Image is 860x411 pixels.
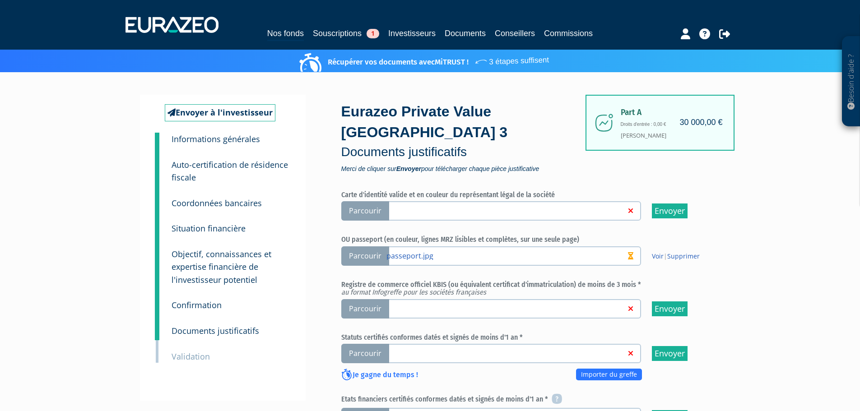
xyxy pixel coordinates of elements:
a: Envoyer à l'investisseur [165,104,275,121]
a: 6 [155,286,159,314]
small: Validation [172,351,210,362]
span: 1 [367,29,379,38]
small: Situation financière [172,223,246,234]
a: Importer du greffe [576,369,642,380]
p: Documents justificatifs [341,143,590,161]
span: 3 étapes suffisent [474,50,549,68]
a: 3 [155,185,159,212]
small: Confirmation [172,300,222,310]
h6: Statuts certifiés conformes datés et signés de moins d'1 an * [341,333,716,342]
small: Informations générales [172,134,260,144]
h6: Etats financiers certifiés conformes datés et signés de moins d'1 an * [341,394,716,405]
small: Coordonnées bancaires [172,198,262,208]
h6: OU passeport (en couleur, lignes MRZ lisibles et complètes, sur une seule page) [341,236,716,244]
span: Parcourir [341,344,389,363]
a: Documents [445,27,486,40]
a: 1 [155,133,159,151]
span: Merci de cliquer sur pour télécharger chaque pièce justificative [341,166,590,172]
span: Parcourir [341,201,389,221]
a: 7 [155,312,159,340]
span: Parcourir [341,299,389,319]
input: Envoyer [652,203,688,218]
strong: Envoyer [396,165,421,172]
span: | [652,252,700,261]
div: Eurazeo Private Value [GEOGRAPHIC_DATA] 3 [341,102,590,171]
h6: Registre de commerce officiel KBIS (ou équivalent certificat d'immatriculation) de moins de 3 mois * [341,281,716,296]
p: Je gagne du temps ! [341,369,418,381]
a: Voir [652,252,664,260]
a: Commissions [544,27,593,40]
input: Envoyer [652,346,688,361]
span: Parcourir [341,246,389,266]
p: Besoin d'aide ? [846,41,856,122]
small: Auto-certification de résidence fiscale [172,159,288,183]
small: Documents justificatifs [172,325,259,336]
input: Envoyer [652,301,688,316]
a: MiTRUST ! [435,57,469,67]
h6: Carte d'identité valide et en couleur du représentant légal de la société [341,191,716,199]
a: Souscriptions1 [313,27,379,40]
a: 2 [155,146,159,189]
small: Objectif, connaissances et expertise financière de l'investisseur potentiel [172,249,271,285]
em: au format Infogreffe pour les sociétés françaises [341,288,486,296]
a: Investisseurs [388,27,436,40]
a: 5 [155,236,159,292]
a: 4 [155,210,159,238]
a: passeport.jpg [386,251,626,260]
a: Conseillers [495,27,535,40]
p: Récupérer vos documents avec [302,52,549,68]
a: Nos fonds [267,27,304,41]
a: Supprimer [667,252,700,260]
img: 1732889491-logotype_eurazeo_blanc_rvb.png [126,17,218,33]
